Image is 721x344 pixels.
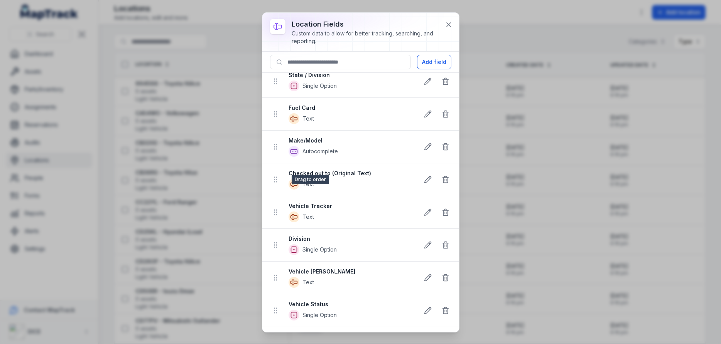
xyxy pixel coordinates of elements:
strong: Make/Model [289,137,413,144]
span: Single Option [302,246,337,253]
strong: Division [289,235,413,243]
span: Drag to order [292,175,329,184]
button: Add field [417,55,451,69]
span: Single Option [302,82,337,90]
strong: Vehicle Tracker [289,202,413,210]
strong: Fuel Card [289,104,413,112]
div: Custom data to allow for better tracking, searching, and reporting. [292,30,439,45]
span: Single Option [302,311,337,319]
span: Text [302,213,314,221]
strong: State / Division [289,71,413,79]
span: Text [302,180,314,188]
strong: Vehicle Status [289,300,413,308]
span: Text [302,279,314,286]
span: Autocomplete [302,148,338,155]
strong: Vehicle [PERSON_NAME] [289,268,413,275]
strong: Checked out to (Original Text) [289,169,413,177]
span: Text [302,115,314,122]
h3: location fields [292,19,439,30]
